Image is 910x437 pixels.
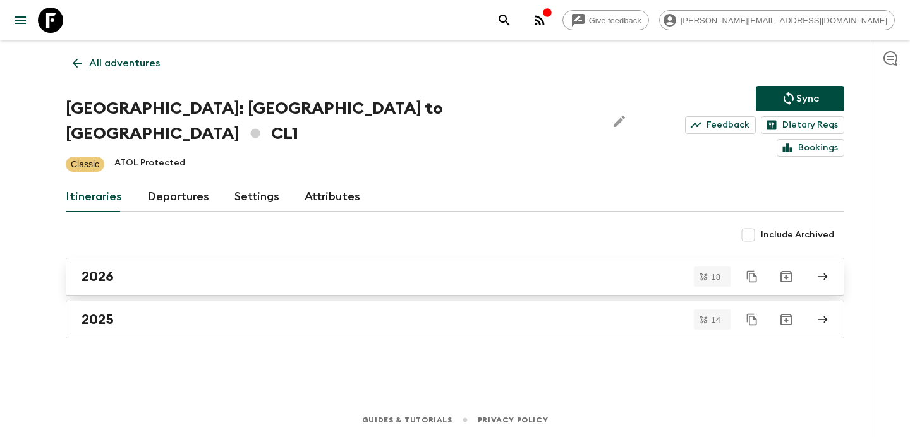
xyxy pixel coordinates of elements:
a: Privacy Policy [478,413,548,427]
button: search adventures [492,8,517,33]
span: Give feedback [582,16,648,25]
h2: 2025 [82,311,114,328]
div: [PERSON_NAME][EMAIL_ADDRESS][DOMAIN_NAME] [659,10,895,30]
button: Duplicate [741,265,763,288]
span: [PERSON_NAME][EMAIL_ADDRESS][DOMAIN_NAME] [674,16,894,25]
a: Give feedback [562,10,649,30]
p: Classic [71,158,99,171]
a: Guides & Tutorials [362,413,452,427]
button: Duplicate [741,308,763,331]
a: All adventures [66,51,167,76]
button: Sync adventure departures to the booking engine [756,86,844,111]
a: Settings [234,182,279,212]
a: Attributes [305,182,360,212]
p: Sync [796,91,819,106]
button: menu [8,8,33,33]
a: Departures [147,182,209,212]
button: Archive [773,264,799,289]
span: Include Archived [761,229,834,241]
a: Feedback [685,116,756,134]
span: 18 [704,273,728,281]
a: 2026 [66,258,844,296]
h2: 2026 [82,268,114,285]
button: Archive [773,307,799,332]
a: Itineraries [66,182,122,212]
p: ATOL Protected [114,157,185,172]
p: All adventures [89,56,160,71]
button: Edit Adventure Title [607,96,632,147]
h1: [GEOGRAPHIC_DATA]: [GEOGRAPHIC_DATA] to [GEOGRAPHIC_DATA] CL1 [66,96,597,147]
a: Bookings [777,139,844,157]
a: 2025 [66,301,844,338]
span: 14 [704,316,728,324]
a: Dietary Reqs [761,116,844,134]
